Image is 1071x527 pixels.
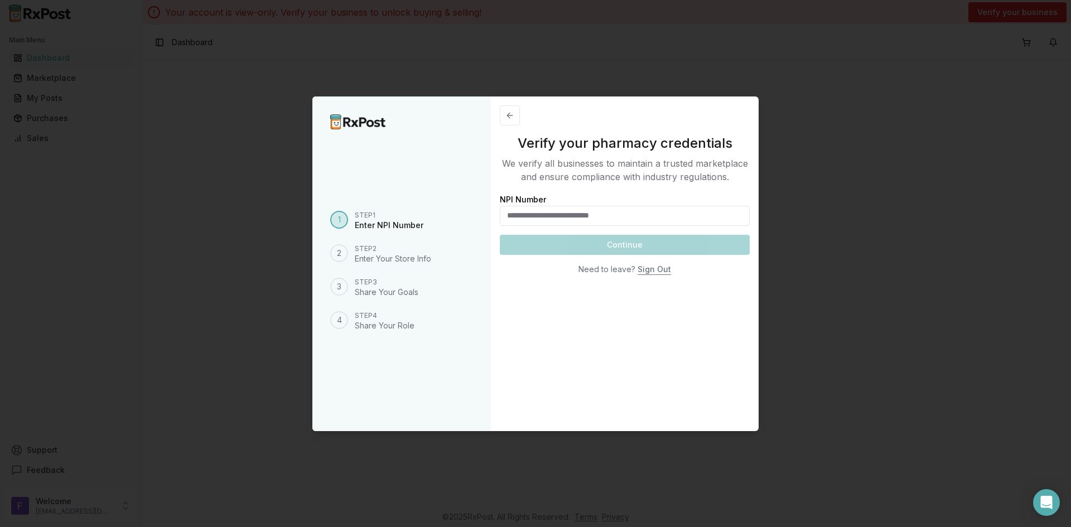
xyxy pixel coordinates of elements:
[578,264,635,275] div: Need to leave?
[355,253,431,264] div: Enter Your Store Info
[500,134,750,152] h3: Verify your pharmacy credentials
[355,211,423,220] div: Step 1
[355,311,414,320] div: Step 4
[337,315,342,326] span: 4
[355,278,418,287] div: Step 3
[355,244,431,253] div: Step 2
[337,248,341,259] span: 2
[355,287,418,298] div: Share Your Goals
[355,320,414,331] div: Share Your Role
[355,220,423,231] div: Enter NPI Number
[500,195,546,204] label: NPI Number
[337,281,341,292] span: 3
[500,157,750,183] p: We verify all businesses to maintain a trusted marketplace and ensure compliance with industry re...
[330,114,386,129] img: RxPost Logo
[338,214,341,225] span: 1
[638,259,671,279] button: Sign Out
